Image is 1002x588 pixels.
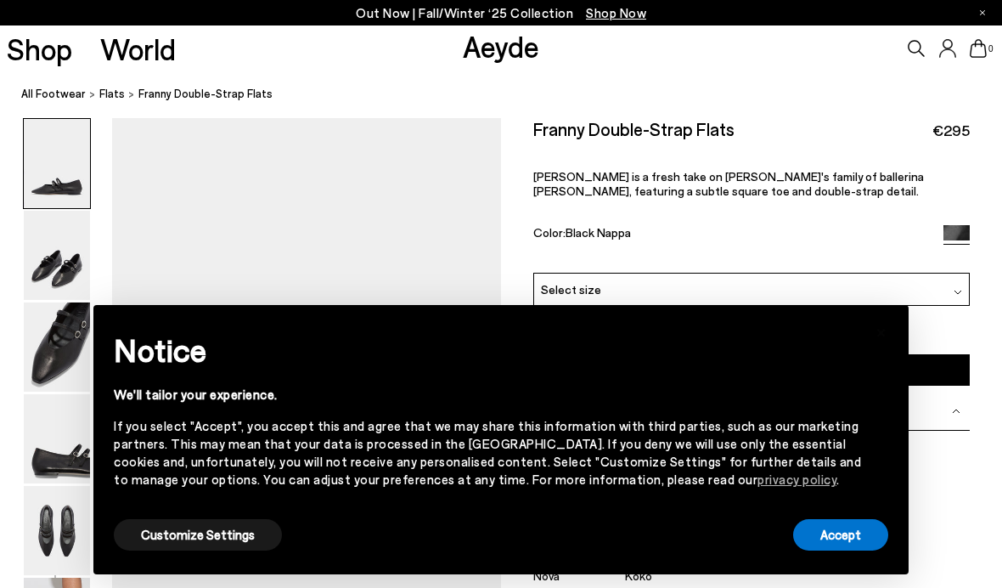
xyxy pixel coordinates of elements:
button: Close this notice [861,310,902,351]
span: × [875,318,887,342]
button: Accept [793,519,888,551]
button: Customize Settings [114,519,282,551]
div: If you select "Accept", you accept this and agree that we may share this information with third p... [114,417,861,489]
h2: Notice [114,328,861,372]
div: We'll tailor your experience. [114,386,861,404]
a: privacy policy [757,472,836,487]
